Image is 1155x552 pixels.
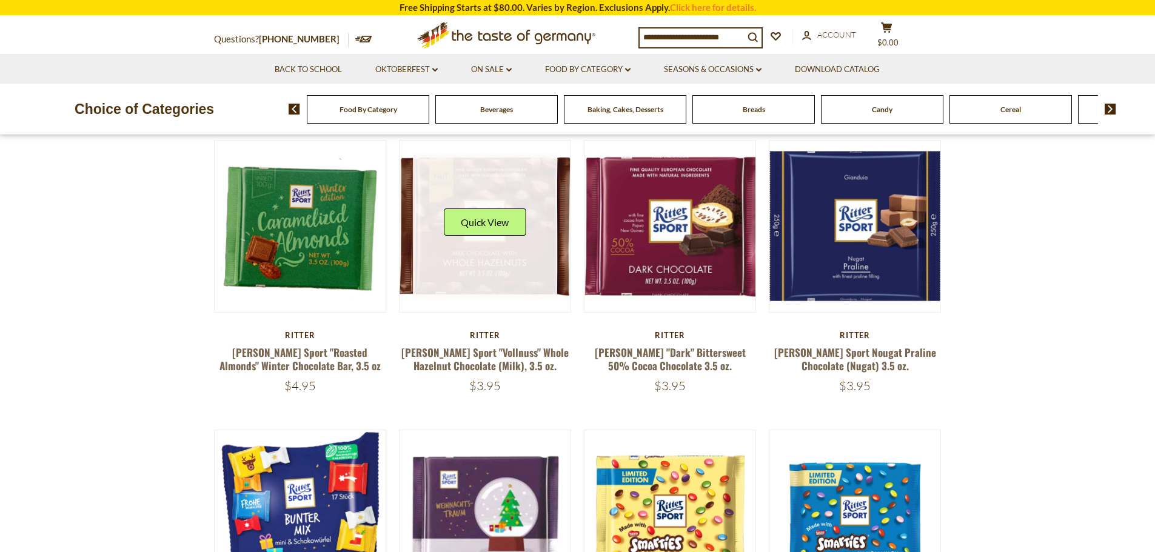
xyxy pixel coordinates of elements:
[375,63,438,76] a: Oktoberfest
[214,330,387,340] div: Ritter
[289,104,300,115] img: previous arrow
[769,141,941,312] img: Ritter
[774,345,936,373] a: [PERSON_NAME] Sport Nougat Praline Chocolate (Nugat) 3.5 oz.
[399,330,572,340] div: Ritter
[670,2,756,13] a: Click here for details.
[654,378,686,393] span: $3.95
[817,30,856,39] span: Account
[275,63,342,76] a: Back to School
[802,28,856,42] a: Account
[284,378,316,393] span: $4.95
[588,105,663,114] a: Baking, Cakes, Desserts
[584,141,756,312] img: Ritter
[400,141,571,312] img: Ritter
[480,105,513,114] a: Beverages
[469,378,501,393] span: $3.95
[471,63,512,76] a: On Sale
[1105,104,1116,115] img: next arrow
[769,330,942,340] div: Ritter
[795,63,880,76] a: Download Catalog
[869,22,905,52] button: $0.00
[595,345,746,373] a: [PERSON_NAME] "Dark" Bittersweet 50% Cocoa Chocolate 3.5 oz.
[444,208,526,236] button: Quick View
[743,105,765,114] a: Breads
[214,32,349,47] p: Questions?
[1000,105,1021,114] a: Cereal
[215,141,386,312] img: Ritter
[839,378,871,393] span: $3.95
[545,63,631,76] a: Food By Category
[340,105,397,114] a: Food By Category
[664,63,762,76] a: Seasons & Occasions
[401,345,569,373] a: [PERSON_NAME] Sport "Vollnuss" Whole Hazelnut Chocolate (Milk), 3.5 oz.
[219,345,381,373] a: [PERSON_NAME] Sport "Roasted Almonds" Winter Chocolate Bar, 3.5 oz
[872,105,892,114] a: Candy
[584,330,757,340] div: Ritter
[259,33,340,44] a: [PHONE_NUMBER]
[877,38,899,47] span: $0.00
